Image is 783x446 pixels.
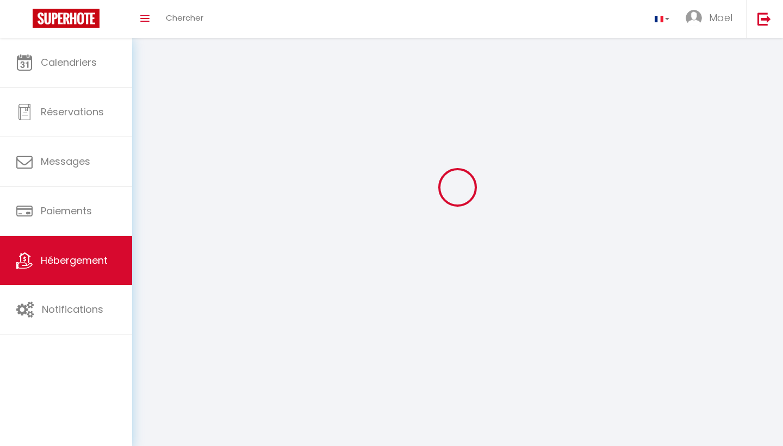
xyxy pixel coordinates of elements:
span: Réservations [41,105,104,119]
span: Mael [709,11,732,24]
span: Notifications [42,302,103,316]
span: Chercher [166,12,203,23]
span: Messages [41,154,90,168]
img: logout [757,12,771,26]
span: Hébergement [41,253,108,267]
img: ... [686,10,702,26]
span: Calendriers [41,55,97,69]
span: Paiements [41,204,92,218]
img: Super Booking [33,9,100,28]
